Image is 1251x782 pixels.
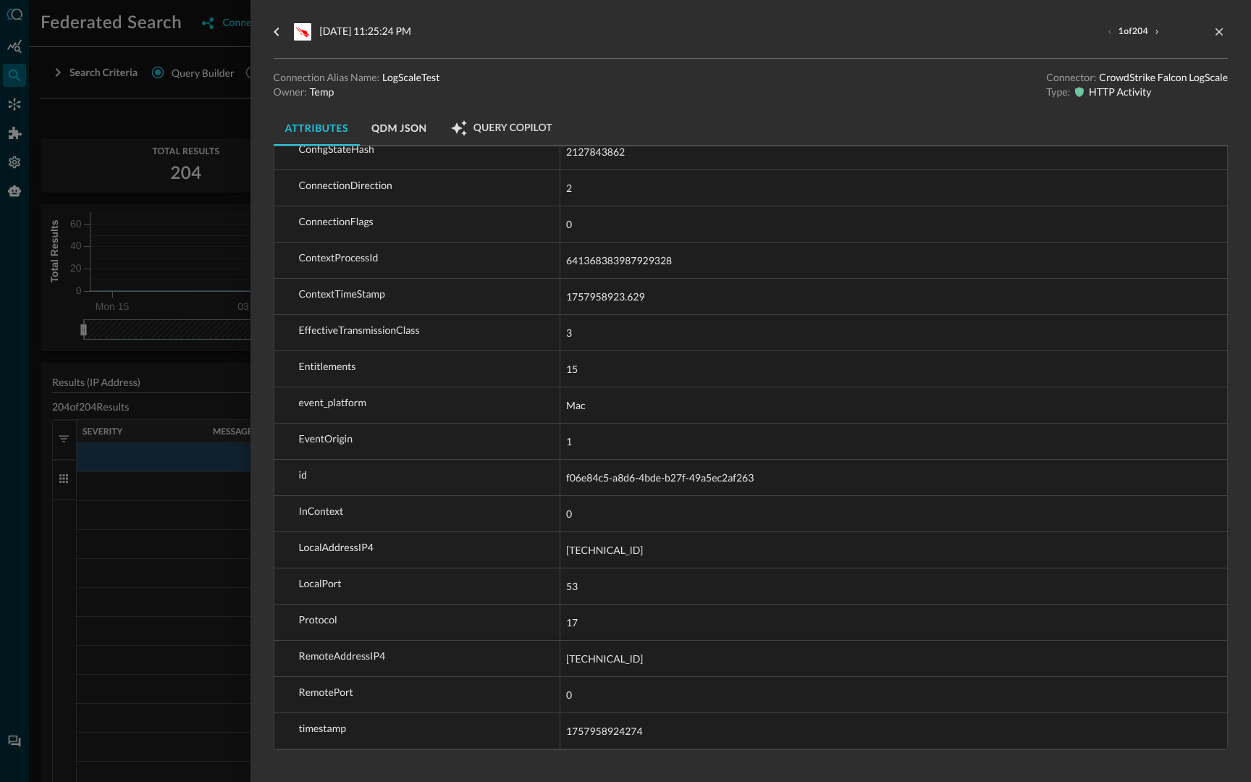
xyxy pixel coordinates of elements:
[299,533,374,562] span: LocalAddressIP4
[566,324,572,342] span: 3
[566,542,643,559] span: [TECHNICAL_ID]
[299,714,346,743] span: timestamp
[299,388,366,417] span: event_platform
[274,85,307,99] p: Owner:
[1099,70,1228,85] p: CrowdStrike Falcon LogScale
[299,569,342,598] span: LocalPort
[382,70,439,85] p: LogScaleTest
[1150,25,1164,39] button: next result
[299,461,307,489] span: id
[566,252,672,269] span: 641368383987929328
[299,135,374,164] span: ConfigStateHash
[320,23,411,41] p: [DATE] 11:25:24 PM
[274,111,360,146] button: Attributes
[265,20,288,43] button: go back
[566,361,578,378] span: 15
[299,279,385,308] span: ContextTimeStamp
[299,243,379,272] span: ContextProcessId
[566,397,586,414] span: Mac
[566,723,643,740] span: 1757958924274
[274,70,380,85] p: Connection Alias Name:
[299,605,337,634] span: Protocol
[1089,85,1151,99] p: HTTP Activity
[1046,70,1096,85] p: Connector:
[299,171,392,200] span: ConnectionDirection
[473,122,552,135] span: Query Copilot
[566,578,578,595] span: 53
[299,678,353,707] span: RemotePort
[299,424,353,453] span: EventOrigin
[1119,26,1148,38] span: 1 of 204
[566,143,625,161] span: 2127843862
[566,505,572,523] span: 0
[566,288,645,306] span: 1757958923.629
[566,686,572,704] span: 0
[566,180,572,197] span: 2
[299,642,385,670] span: RemoteAddressIP4
[566,650,643,668] span: [TECHNICAL_ID]
[299,497,344,526] span: InContext
[294,23,311,41] svg: CrowdStrike Falcon LogScale
[299,316,420,345] span: EffectiveTransmissionClass
[1046,85,1070,99] p: Type:
[1210,23,1228,41] button: close-drawer
[566,469,754,487] span: f06e84c5-a8d6-4bde-b27f-49a5ec2af263
[299,352,356,381] span: Entitlements
[299,207,374,236] span: ConnectionFlags
[566,433,572,450] span: 1
[310,85,334,99] p: Temp
[566,216,572,233] span: 0
[360,111,439,146] button: QDM JSON
[566,614,578,631] span: 17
